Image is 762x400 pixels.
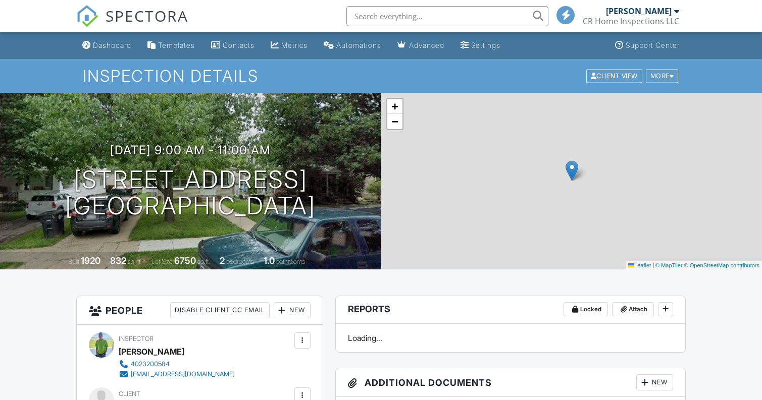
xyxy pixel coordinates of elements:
[611,36,684,55] a: Support Center
[110,143,271,157] h3: [DATE] 9:00 am - 11:00 am
[174,255,196,266] div: 6750
[566,160,578,181] img: Marker
[77,296,323,325] h3: People
[131,370,235,378] div: [EMAIL_ADDRESS][DOMAIN_NAME]
[655,262,683,268] a: © MapTiler
[281,41,308,49] div: Metrics
[636,374,673,390] div: New
[68,258,79,265] span: Built
[131,360,170,368] div: 4023200584
[119,359,235,369] a: 4023200584
[336,368,685,397] h3: Additional Documents
[93,41,131,49] div: Dashboard
[220,255,225,266] div: 2
[391,100,398,112] span: +
[119,344,184,359] div: [PERSON_NAME]
[391,115,398,128] span: −
[170,302,270,318] div: Disable Client CC Email
[223,41,255,49] div: Contacts
[76,14,188,35] a: SPECTORA
[606,6,672,16] div: [PERSON_NAME]
[119,369,235,379] a: [EMAIL_ADDRESS][DOMAIN_NAME]
[78,36,135,55] a: Dashboard
[583,16,679,26] div: CR Home Inspections LLC
[346,6,548,26] input: Search everything...
[267,36,312,55] a: Metrics
[626,41,680,49] div: Support Center
[158,41,195,49] div: Templates
[65,166,316,220] h1: [STREET_ADDRESS] [GEOGRAPHIC_DATA]
[684,262,759,268] a: © OpenStreetMap contributors
[387,114,402,129] a: Zoom out
[585,72,645,79] a: Client View
[264,255,275,266] div: 1.0
[106,5,188,26] span: SPECTORA
[471,41,500,49] div: Settings
[652,262,654,268] span: |
[274,302,311,318] div: New
[197,258,210,265] span: sq.ft.
[119,390,140,397] span: Client
[393,36,448,55] a: Advanced
[628,262,651,268] a: Leaflet
[143,36,199,55] a: Templates
[646,69,679,83] div: More
[409,41,444,49] div: Advanced
[151,258,173,265] span: Lot Size
[128,258,142,265] span: sq. ft.
[586,69,642,83] div: Client View
[320,36,385,55] a: Automations (Basic)
[226,258,254,265] span: bedrooms
[456,36,504,55] a: Settings
[110,255,126,266] div: 832
[276,258,305,265] span: bathrooms
[76,5,98,27] img: The Best Home Inspection Software - Spectora
[387,99,402,114] a: Zoom in
[336,41,381,49] div: Automations
[81,255,100,266] div: 1920
[119,335,154,342] span: Inspector
[83,67,680,85] h1: Inspection Details
[207,36,259,55] a: Contacts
